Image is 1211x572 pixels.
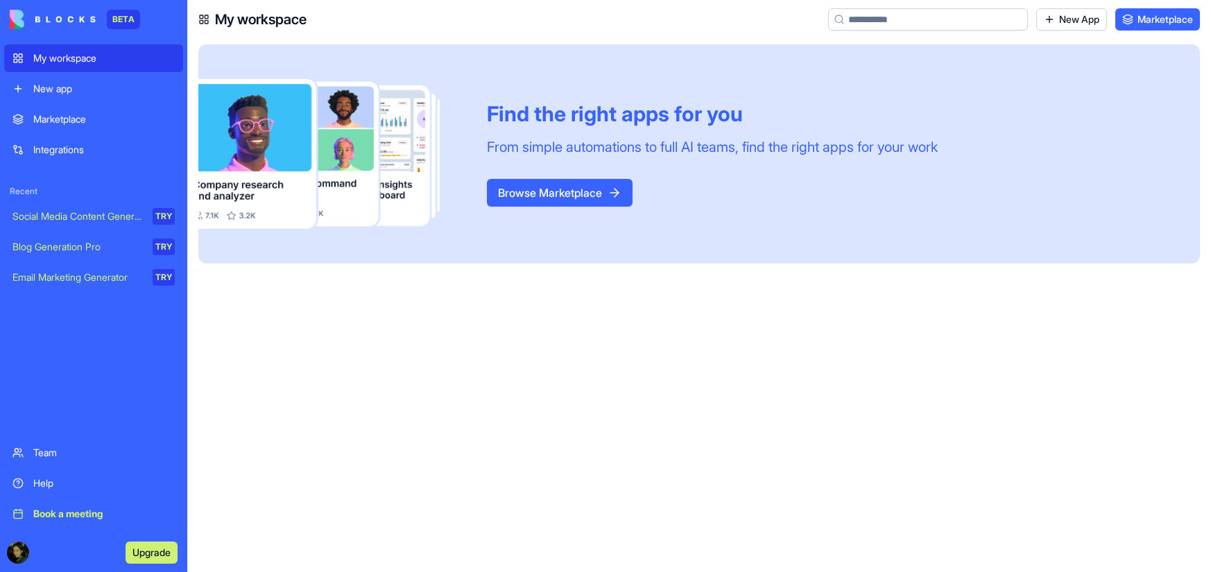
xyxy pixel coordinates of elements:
div: TRY [153,239,175,255]
img: ACg8ocJ-lYxrqPBjIw-JJdf-V9xT1h7rEPSwz59WAxkrUxedt_1atps=s96-c [7,541,29,564]
a: Book a meeting [4,500,183,528]
div: Find the right apps for you [487,101,938,126]
a: Blog Generation ProTRY [4,233,183,261]
a: Social Media Content GeneratorTRY [4,202,183,230]
a: My workspace [4,44,183,72]
div: Book a meeting [33,507,175,521]
button: Browse Marketplace [487,179,633,207]
span: Recent [4,186,183,197]
div: Social Media Content Generator [12,209,143,223]
div: Team [33,446,175,460]
button: Upgrade [126,541,178,564]
div: Blog Generation Pro [12,240,143,254]
a: Marketplace [1115,8,1200,31]
div: From simple automations to full AI teams, find the right apps for your work [487,137,938,157]
div: Email Marketing Generator [12,270,143,284]
a: BETA [10,10,140,29]
div: TRY [153,208,175,225]
a: New app [4,75,183,103]
a: Email Marketing GeneratorTRY [4,263,183,291]
a: Team [4,439,183,467]
img: logo [10,10,96,29]
a: Upgrade [126,545,178,559]
div: New app [33,82,175,96]
a: Browse Marketplace [487,186,633,200]
a: Help [4,469,183,497]
div: Help [33,476,175,490]
div: My workspace [33,51,175,65]
div: Marketplace [33,112,175,126]
a: Integrations [4,136,183,164]
a: New App [1036,8,1107,31]
div: BETA [107,10,140,29]
div: TRY [153,269,175,286]
a: Marketplace [4,105,183,133]
div: Integrations [33,143,175,157]
h4: My workspace [215,10,307,29]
